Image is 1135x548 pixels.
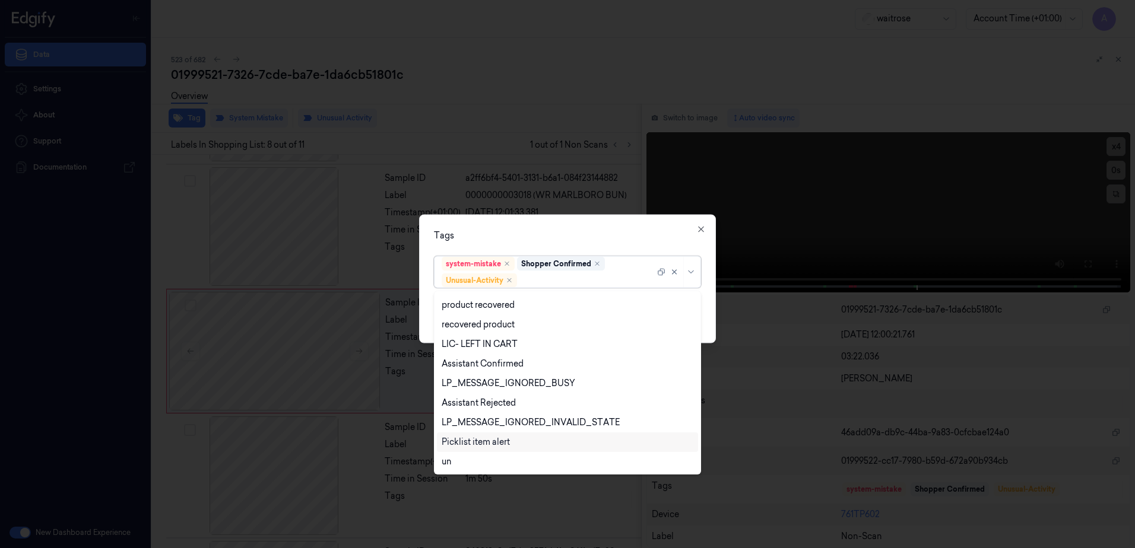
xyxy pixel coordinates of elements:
[446,275,503,286] div: Unusual-Activity
[442,358,524,370] div: Assistant Confirmed
[442,377,575,390] div: LP_MESSAGE_IGNORED_BUSY
[506,277,513,284] div: Remove ,Unusual-Activity
[446,259,501,269] div: system-mistake
[442,338,518,351] div: LIC- LEFT IN CART
[434,230,701,242] div: Tags
[594,260,601,267] div: Remove ,Shopper Confirmed
[442,299,515,311] div: product recovered
[442,318,515,331] div: recovered product
[442,397,516,409] div: Assistant Rejected
[521,259,591,269] div: Shopper Confirmed
[503,260,511,267] div: Remove ,system-mistake
[442,436,510,448] div: Picklist item alert
[442,416,620,429] div: LP_MESSAGE_IGNORED_INVALID_STATE
[442,455,452,468] div: un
